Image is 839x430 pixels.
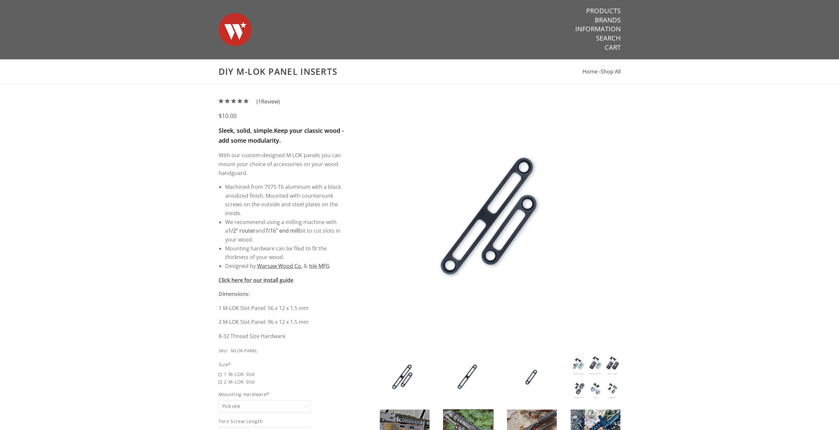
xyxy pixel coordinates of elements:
a: Cart [605,43,621,52]
li: Machined from 7075-T6 aluminum with a black anodized finish. Mounted with countersunk screws on t... [225,183,345,218]
li: › [599,67,621,76]
div: Size [219,361,345,368]
p: 1 M-LOK Slot Panel: 56 x 12 x 1.5 mm [219,304,345,313]
a: Information [575,25,621,33]
a: (1Review) [219,98,280,105]
select: Mounting Hardware* [219,400,311,413]
a: Click here for our install guide [219,276,293,284]
a: Isle MFG [309,262,330,270]
span: 1 M-LOK Slot [219,370,345,378]
li: Mounting hardware can be filed to fit the thickness of your wood. [225,244,345,262]
h1: DIY M-LOK Panel Inserts [219,66,621,77]
a: Brands [595,16,621,24]
a: 7/16" end mill [265,227,299,234]
img: DIY M-LOK Panel Inserts [507,352,557,402]
span: ( Review) [256,97,280,106]
span: Mounting Hardware [219,390,345,398]
a: Shop All [601,68,621,75]
span: 1 [258,98,261,105]
li: Designed by & [225,262,345,271]
strong: Keep your classic wood - add some modularity. [219,127,344,144]
p: 2 M-LOK Slot Panel: 96 x 12 x 1.5 mm [219,318,345,327]
span: Torx Screw Length [219,417,345,425]
span: $10.00 [219,112,237,120]
span: 2 M-LOK Slot [219,378,345,386]
a: 1/2" router [228,227,255,234]
a: Warsaw Wood Co. [257,262,302,270]
img: DIY M-LOK Panel Inserts [443,352,493,402]
a: Products [586,7,621,15]
img: DIY M-LOK Panel Inserts [571,352,620,402]
span: With our custom-designed M-LOK panels you can mount your choice of accessories on your wood handg... [219,152,341,176]
img: DIY M-LOK Panel Inserts [380,352,430,402]
strong: Sleek, solid, simple. [219,127,274,134]
a: Home [583,68,598,75]
strong: Dimensions: [219,290,250,298]
img: Warsaw Wood Co. [219,7,252,53]
div: MLOK-PANEL [231,347,257,355]
div: SKU: [219,347,227,355]
li: We recommend using a milling machine with a and bit to cut slots in your wood. [225,218,345,244]
a: Search [596,34,621,43]
p: 8-32 Thread Size Hardware [219,332,345,341]
img: DIY M-LOK Panel Inserts [379,97,621,338]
